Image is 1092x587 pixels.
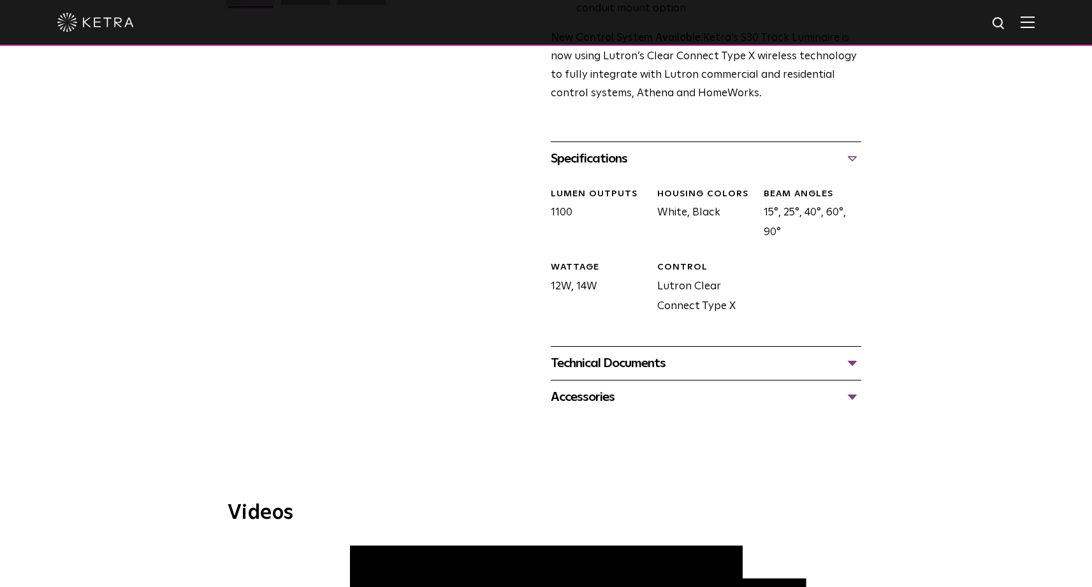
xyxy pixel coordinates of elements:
div: 12W, 14W [541,261,648,316]
p: Ketra’s S30 Track Luminaire is now using Lutron’s Clear Connect Type X wireless technology to ful... [551,29,861,103]
div: Accessories [551,387,861,407]
h3: Videos [228,503,865,523]
div: 15°, 25°, 40°, 60°, 90° [754,188,861,243]
img: Hamburger%20Nav.svg [1021,16,1035,28]
div: White, Black [648,188,754,243]
img: search icon [991,16,1007,32]
div: CONTROL [657,261,754,274]
div: WATTAGE [551,261,648,274]
div: HOUSING COLORS [657,188,754,201]
div: 1100 [541,188,648,243]
div: Technical Documents [551,353,861,373]
div: LUMEN OUTPUTS [551,188,648,201]
div: Lutron Clear Connect Type X [648,261,754,316]
img: ketra-logo-2019-white [57,13,134,32]
div: Specifications [551,149,861,169]
div: BEAM ANGLES [764,188,861,201]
